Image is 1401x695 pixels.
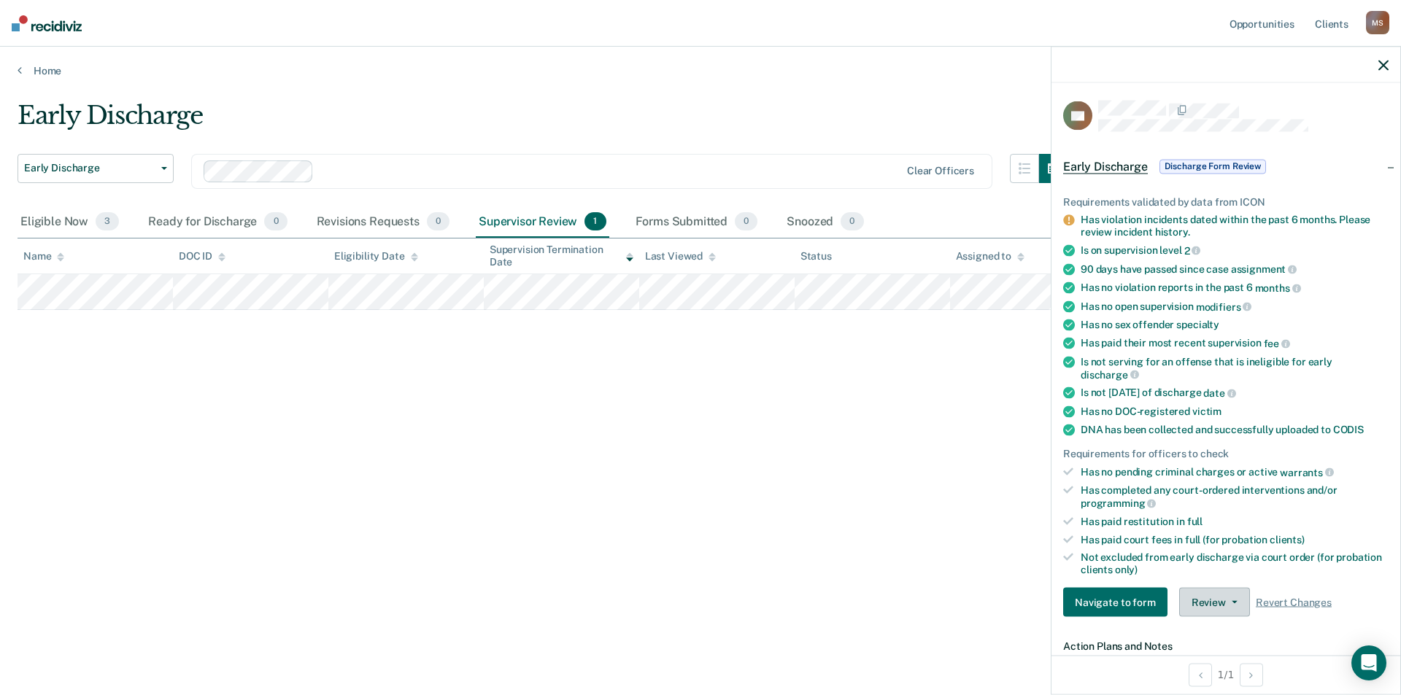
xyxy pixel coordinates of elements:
span: programming [1081,497,1156,509]
a: Navigate to form link [1063,588,1173,617]
div: Supervision Termination Date [490,244,633,268]
span: victim [1192,405,1221,417]
dt: Action Plans and Notes [1063,640,1389,653]
button: Next Opportunity [1240,663,1263,686]
span: full [1187,515,1203,527]
button: Previous Opportunity [1189,663,1212,686]
span: modifiers [1196,300,1252,312]
span: fee [1264,338,1290,349]
span: Revert Changes [1256,596,1332,608]
div: M S [1366,11,1389,34]
img: Recidiviz [12,15,82,31]
a: Home [18,64,1383,77]
div: Has no open supervision [1081,300,1389,313]
div: DOC ID [179,250,225,263]
div: Supervisor Review [476,206,609,238]
span: Early Discharge [24,162,155,174]
span: CODIS [1333,424,1364,435]
span: 1 [584,212,606,231]
div: DNA has been collected and successfully uploaded to [1081,424,1389,436]
span: specialty [1176,319,1219,330]
div: Ready for Discharge [145,206,290,238]
div: Assigned to [956,250,1024,263]
div: Early DischargeDischarge Form Review [1051,143,1400,190]
span: Discharge Form Review [1159,159,1266,174]
div: Has paid restitution in [1081,515,1389,527]
div: Name [23,250,64,263]
div: Last Viewed [645,250,716,263]
span: discharge [1081,368,1139,380]
div: Is on supervision level [1081,244,1389,257]
div: 1 / 1 [1051,655,1400,694]
div: Not excluded from early discharge via court order (for probation clients [1081,551,1389,576]
div: Requirements validated by data from ICON [1063,195,1389,208]
button: Review [1179,588,1250,617]
span: assignment [1231,263,1297,275]
span: months [1255,282,1301,294]
div: Eligibility Date [334,250,418,263]
span: 3 [96,212,119,231]
div: Is not serving for an offense that is ineligible for early [1081,356,1389,381]
div: Status [800,250,832,263]
div: Eligible Now [18,206,122,238]
div: Has no violation reports in the past 6 [1081,282,1389,295]
span: 0 [427,212,449,231]
span: warrants [1280,466,1334,478]
span: Early Discharge [1063,159,1148,174]
div: Has no sex offender [1081,319,1389,331]
span: only) [1115,564,1138,575]
div: Has no DOC-registered [1081,405,1389,418]
button: Navigate to form [1063,588,1167,617]
div: Requirements for officers to check [1063,448,1389,460]
div: Has paid their most recent supervision [1081,337,1389,350]
div: 90 days have passed since case [1081,263,1389,276]
div: Is not [DATE] of discharge [1081,387,1389,400]
div: Early Discharge [18,101,1068,142]
div: Forms Submitted [633,206,761,238]
span: clients) [1270,533,1305,545]
span: 0 [841,212,863,231]
span: 2 [1184,244,1201,256]
div: Open Intercom Messenger [1351,645,1386,680]
div: Clear officers [907,165,974,177]
div: Snoozed [784,206,866,238]
div: Has violation incidents dated within the past 6 months. Please review incident history. [1081,214,1389,238]
span: date [1203,387,1235,399]
div: Has completed any court-ordered interventions and/or [1081,484,1389,509]
span: 0 [735,212,757,231]
div: Has paid court fees in full (for probation [1081,533,1389,545]
div: Has no pending criminal charges or active [1081,465,1389,478]
div: Revisions Requests [314,206,452,238]
span: 0 [264,212,287,231]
